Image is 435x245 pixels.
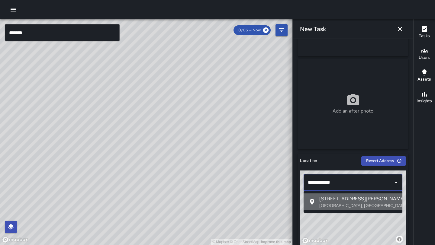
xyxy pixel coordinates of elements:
h6: Location [300,157,317,164]
button: Insights [414,87,435,109]
button: Assets [414,65,435,87]
button: Revert Address [361,156,406,166]
button: Close [392,178,400,187]
button: Filters [275,24,288,36]
h6: Assets [417,76,431,83]
button: Users [414,43,435,65]
span: 10/06 — Now [234,27,264,33]
h6: New Task [300,24,326,34]
h6: Users [419,54,430,61]
h6: Tasks [419,33,430,39]
p: Add an after photo [333,107,373,115]
h6: Insights [417,98,432,104]
button: Tasks [414,22,435,43]
p: [GEOGRAPHIC_DATA], [GEOGRAPHIC_DATA], [GEOGRAPHIC_DATA] [319,202,398,208]
span: [STREET_ADDRESS][PERSON_NAME] [319,195,398,202]
div: 10/06 — Now [234,25,271,35]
